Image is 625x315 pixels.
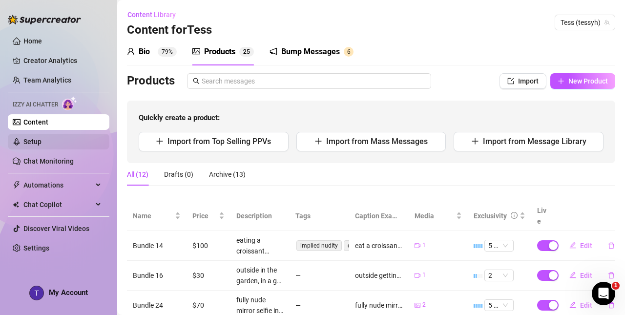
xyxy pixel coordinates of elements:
[415,243,420,249] span: video-camera
[569,301,576,308] span: edit
[415,302,420,308] span: picture
[30,286,43,300] img: ACg8ocJYPhCGbkh5IG2813nOAp7zsEtEI7s7GBqX4nZC-3_ne-uJ2w=s96-c
[139,46,150,58] div: Bio
[409,201,468,231] th: Media
[422,300,426,310] span: 2
[23,76,71,84] a: Team Analytics
[326,137,428,146] span: Import from Mass Messages
[23,244,49,252] a: Settings
[23,138,42,146] a: Setup
[23,118,48,126] a: Content
[209,169,246,180] div: Archive (13)
[139,132,289,151] button: Import from Top Selling PPVs
[561,15,609,30] span: Tess (tessyh)
[127,47,135,55] span: user
[158,47,177,57] sup: 79%
[127,169,148,180] div: All (12)
[604,20,610,25] span: team
[612,282,620,290] span: 1
[187,261,230,291] td: $30
[592,282,615,305] iframe: Intercom live chat
[568,77,608,85] span: New Product
[474,210,507,221] div: Exclusivity
[187,231,230,261] td: $100
[127,7,184,22] button: Content Library
[23,177,93,193] span: Automations
[290,261,349,291] td: —
[13,100,58,109] span: Izzy AI Chatter
[344,240,384,251] span: can see face
[127,73,175,89] h3: Products
[164,169,193,180] div: Drafts (0)
[511,212,518,219] span: info-circle
[562,238,600,253] button: Edit
[415,273,420,278] span: video-camera
[347,48,351,55] span: 6
[500,73,546,89] button: Import
[8,15,81,24] img: logo-BBDzfeDw.svg
[454,132,604,151] button: Import from Message Library
[204,46,235,58] div: Products
[236,265,284,286] div: outside in the garden, in a g string and white tee. im facing the camera and then turn around. a ...
[531,201,556,231] th: Live
[127,11,176,19] span: Content Library
[344,47,354,57] sup: 6
[355,300,403,311] div: fully nude mirror selfie☀️ if you've wanted to see everything...
[247,48,250,55] span: 5
[507,78,514,84] span: import
[488,300,510,311] span: 5 🔥
[608,272,615,279] span: delete
[580,272,592,279] span: Edit
[569,272,576,278] span: edit
[23,157,74,165] a: Chat Monitoring
[236,235,284,256] div: eating a croissant naked, sitting outside in the sun. can't see boobs or pussy but I am covering ...
[202,76,425,86] input: Search messages
[192,47,200,55] span: picture
[243,48,247,55] span: 2
[355,270,403,281] div: outside getting a sun tan in my underwear, its so hot outside 😍
[608,242,615,249] span: delete
[349,201,409,231] th: Caption Example
[230,201,290,231] th: Description
[422,241,426,250] span: 1
[600,268,623,283] button: delete
[471,137,479,145] span: plus
[49,288,88,297] span: My Account
[355,240,403,251] div: eat a croissant naked the sun with me🥐☀️
[13,181,21,189] span: thunderbolt
[422,271,426,280] span: 1
[296,132,446,151] button: Import from Mass Messages
[290,201,349,231] th: Tags
[139,113,220,122] strong: Quickly create a product:
[488,270,510,281] span: 2
[415,210,455,221] span: Media
[600,238,623,253] button: delete
[127,22,212,38] h3: Content for Tess
[23,197,93,212] span: Chat Copilot
[558,78,564,84] span: plus
[518,77,539,85] span: Import
[187,201,230,231] th: Price
[167,137,271,146] span: Import from Top Selling PPVs
[483,137,586,146] span: Import from Message Library
[281,46,340,58] div: Bump Messages
[127,201,187,231] th: Name
[23,225,89,232] a: Discover Viral Videos
[127,261,187,291] td: Bundle 16
[193,78,200,84] span: search
[488,240,510,251] span: 5 🔥
[562,297,600,313] button: Edit
[569,242,576,249] span: edit
[23,37,42,45] a: Home
[270,47,277,55] span: notification
[296,240,342,251] span: implied nudity
[580,301,592,309] span: Edit
[23,53,102,68] a: Creator Analytics
[13,201,19,208] img: Chat Copilot
[314,137,322,145] span: plus
[192,210,217,221] span: Price
[127,231,187,261] td: Bundle 14
[156,137,164,145] span: plus
[133,210,173,221] span: Name
[562,268,600,283] button: Edit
